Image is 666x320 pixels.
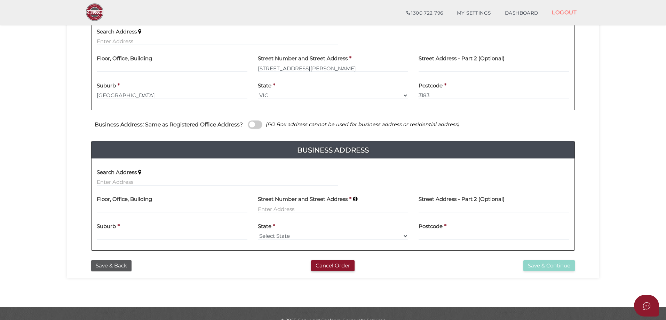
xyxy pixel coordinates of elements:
[634,295,659,317] button: Open asap
[498,6,545,20] a: DASHBOARD
[265,121,459,127] i: (PO Box address cannot be used for business address or residential address)
[92,145,574,156] h4: Business Address
[97,38,338,45] input: Enter Address
[545,5,584,19] a: LOGOUT
[258,64,409,72] input: Enter Address
[419,92,569,99] input: Postcode must be exactly 4 digits
[311,260,355,272] button: Cancel Order
[97,56,152,62] h4: Floor, Office, Building
[419,232,569,240] input: Postcode must be exactly 4 digits
[91,260,132,272] button: Save & Back
[97,83,116,89] h4: Suburb
[97,196,152,202] h4: Floor, Office, Building
[419,196,505,202] h4: Street Address - Part 2 (Optional)
[399,6,450,20] a: 1300 722 796
[97,224,116,229] h4: Suburb
[97,178,338,186] input: Enter Address
[138,29,141,34] i: Keep typing in your address(including suburb) until it appears
[97,170,137,175] h4: Search Address
[450,6,498,20] a: MY SETTINGS
[258,196,348,202] h4: Street Number and Street Address
[258,224,271,229] h4: State
[419,56,505,62] h4: Street Address - Part 2 (Optional)
[258,205,409,213] input: Enter Address
[419,83,443,89] h4: Postcode
[258,56,348,62] h4: Street Number and Street Address
[97,29,137,35] h4: Search Address
[353,196,357,202] i: Keep typing in your address(including suburb) until it appears
[138,170,141,175] i: Keep typing in your address(including suburb) until it appears
[95,122,243,127] h4: : Same as Registered Office Address?
[523,260,575,272] button: Save & Continue
[258,83,271,89] h4: State
[95,121,143,128] u: Business Address
[419,224,443,229] h4: Postcode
